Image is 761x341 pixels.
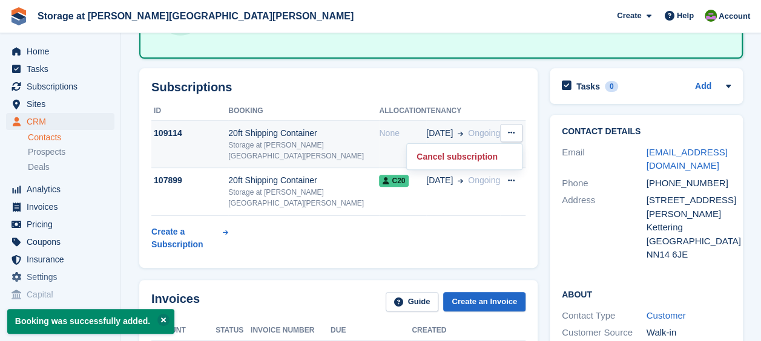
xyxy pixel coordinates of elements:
[605,81,619,92] div: 0
[331,321,412,340] th: Due
[379,127,426,140] div: None
[647,235,731,248] div: [GEOGRAPHIC_DATA]
[647,248,731,262] div: NN14 6JE
[228,174,379,187] div: 20ft Shipping Container
[6,268,114,285] a: menu
[6,181,114,198] a: menu
[647,147,728,171] a: [EMAIL_ADDRESS][DOMAIN_NAME]
[647,207,731,221] div: [PERSON_NAME]
[7,309,174,334] p: Booking was successfully added.
[151,321,216,340] th: Amount
[216,321,251,340] th: Status
[251,321,331,340] th: Invoice number
[562,288,731,300] h2: About
[228,140,379,161] div: Storage at [PERSON_NAME][GEOGRAPHIC_DATA][PERSON_NAME]
[426,174,453,187] span: [DATE]
[468,128,500,138] span: Ongoing
[6,216,114,233] a: menu
[151,127,228,140] div: 109114
[151,80,525,94] h2: Subscriptions
[6,96,114,112] a: menu
[27,216,99,233] span: Pricing
[151,174,228,187] div: 107899
[151,221,228,256] a: Create a Subscription
[27,96,99,112] span: Sites
[562,193,647,262] div: Address
[228,102,379,121] th: Booking
[6,113,114,130] a: menu
[27,268,99,285] span: Settings
[6,198,114,215] a: menu
[468,175,500,185] span: Ongoing
[6,251,114,268] a: menu
[647,193,731,207] div: [STREET_ADDRESS]
[576,81,600,92] h2: Tasks
[379,102,426,121] th: Allocation
[562,177,647,190] div: Phone
[28,146,65,158] span: Prospects
[28,146,114,158] a: Prospects
[705,10,717,22] img: Mark Spendlove
[677,10,694,22] span: Help
[647,177,731,190] div: [PHONE_NUMBER]
[6,233,114,250] a: menu
[10,7,28,25] img: stora-icon-8386f47178a22dfd0bd8f6a31ec36ba5ce8667c1dd55bd0f319d3a0aa187defe.svg
[27,60,99,77] span: Tasks
[27,233,99,250] span: Coupons
[426,127,453,140] span: [DATE]
[443,292,525,312] a: Create an Invoice
[28,161,114,174] a: Deals
[426,102,500,121] th: Tenancy
[647,326,731,340] div: Walk-in
[6,60,114,77] a: menu
[379,175,409,187] span: C20
[27,251,99,268] span: Insurance
[33,6,358,26] a: Storage at [PERSON_NAME][GEOGRAPHIC_DATA][PERSON_NAME]
[151,102,228,121] th: ID
[6,78,114,95] a: menu
[562,146,647,173] div: Email
[647,221,731,235] div: Kettering
[151,226,220,251] div: Create a Subscription
[719,10,750,22] span: Account
[6,43,114,60] a: menu
[617,10,641,22] span: Create
[28,161,50,173] span: Deals
[412,149,517,164] p: Cancel subscription
[562,326,647,340] div: Customer Source
[228,187,379,209] div: Storage at [PERSON_NAME][GEOGRAPHIC_DATA][PERSON_NAME]
[6,286,114,303] a: menu
[562,127,731,137] h2: Contact Details
[27,181,99,198] span: Analytics
[562,309,647,323] div: Contact Type
[27,78,99,95] span: Subscriptions
[27,286,99,303] span: Capital
[151,292,200,312] h2: Invoices
[695,80,711,94] a: Add
[27,113,99,130] span: CRM
[27,198,99,215] span: Invoices
[412,321,493,340] th: Created
[228,127,379,140] div: 20ft Shipping Container
[27,43,99,60] span: Home
[647,310,686,320] a: Customer
[386,292,439,312] a: Guide
[28,132,114,143] a: Contacts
